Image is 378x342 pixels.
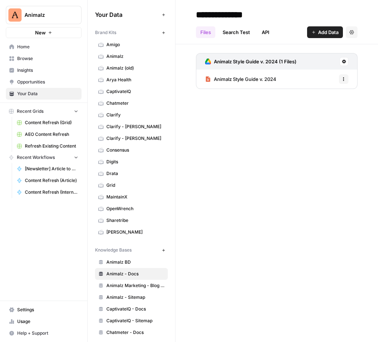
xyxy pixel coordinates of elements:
a: Content Refresh (Article) [14,175,82,186]
span: Your Data [17,90,78,97]
a: Refresh Existing Content [14,140,82,152]
span: Animalz - Sitemap [106,294,165,301]
span: Insights [17,67,78,74]
span: CaptivateIQ - Sitemap [106,317,165,324]
span: OpenWrench [106,205,165,212]
button: Recent Workflows [6,152,82,163]
a: Search Test [218,26,254,38]
button: Recent Grids [6,106,82,117]
a: Digits [95,156,168,168]
button: Help + Support [6,327,82,339]
a: [Newsletter] Article to Newsletter ([PERSON_NAME]) [14,163,82,175]
span: Animalz Marketing - Blog content [106,282,165,289]
a: Home [6,41,82,53]
a: Sharetribe [95,215,168,226]
a: Grid [95,179,168,191]
a: Amigo [95,39,168,51]
a: Animalz (old) [95,62,168,74]
span: Sharetribe [106,217,165,224]
span: Content Refresh (Grid) [25,119,78,126]
span: Brand Kits [95,29,116,36]
span: Add Data [318,29,339,36]
a: CaptivateIQ - Sitemap [95,315,168,327]
span: Recent Workflows [17,154,55,161]
span: Opportunities [17,79,78,85]
a: Content Refresh (Grid) [14,117,82,129]
span: Clarify - [PERSON_NAME] [106,123,165,130]
span: Grid [106,182,165,189]
span: Drata [106,170,165,177]
span: AEO Content Refresh [25,131,78,138]
span: Animalz Style Guide v. 2024 [214,75,276,83]
a: Your Data [6,88,82,100]
span: Animalz (old) [106,65,165,71]
span: Animalz BD [106,259,165,265]
a: Animalz BD [95,256,168,268]
span: Content Refresh (Article) [25,177,78,184]
span: Browse [17,55,78,62]
h3: Animalz Style Guide v. 2024 (1 Files) [214,58,296,65]
a: Files [196,26,215,38]
span: MaintainX [106,194,165,200]
span: CaptivateIQ [106,88,165,95]
span: [PERSON_NAME] [106,229,165,235]
a: Content Refresh (Internal Links & Meta) [14,186,82,198]
a: Drata [95,168,168,179]
span: Animalz - Docs [106,271,165,277]
span: Usage [17,318,78,325]
span: [Newsletter] Article to Newsletter ([PERSON_NAME]) [25,166,78,172]
a: Opportunities [6,76,82,88]
span: CaptivateIQ - Docs [106,306,165,312]
span: Recent Grids [17,108,44,115]
span: Consensus [106,147,165,153]
a: Clarify - [PERSON_NAME] [95,133,168,144]
span: Animalz [24,11,69,19]
span: Animalz [106,53,165,60]
a: Consensus [95,144,168,156]
button: New [6,27,82,38]
span: Settings [17,306,78,313]
a: Arya Health [95,74,168,86]
span: Content Refresh (Internal Links & Meta) [25,189,78,196]
span: Chatmeter - Docs [106,329,165,336]
button: Add Data [307,26,343,38]
a: Usage [6,316,82,327]
span: Refresh Existing Content [25,143,78,149]
a: API [257,26,274,38]
span: Home [17,44,78,50]
a: Insights [6,64,82,76]
a: [PERSON_NAME] [95,226,168,238]
a: Browse [6,53,82,64]
a: Animalz [95,51,168,62]
a: CaptivateIQ [95,86,168,97]
img: Animalz Logo [8,8,22,22]
span: Clarify - [PERSON_NAME] [106,135,165,142]
span: Arya Health [106,77,165,83]
a: Animalz Marketing - Blog content [95,280,168,291]
a: Clarify - [PERSON_NAME] [95,121,168,133]
a: Animalz - Docs [95,268,168,280]
span: Your Data [95,10,159,19]
span: Amigo [106,41,165,48]
button: Workspace: Animalz [6,6,82,24]
a: Animalz Style Guide v. 2024 [205,70,276,89]
span: Digits [106,159,165,165]
a: Animalz - Sitemap [95,291,168,303]
a: OpenWrench [95,203,168,215]
span: Knowledge Bases [95,247,132,253]
a: CaptivateIQ - Docs [95,303,168,315]
span: Help + Support [17,330,78,337]
a: Settings [6,304,82,316]
a: AEO Content Refresh [14,129,82,140]
a: Chatmeter - Docs [95,327,168,338]
a: Clarify [95,109,168,121]
span: New [35,29,46,36]
span: Clarify [106,112,165,118]
span: Chatmeter [106,100,165,107]
a: MaintainX [95,191,168,203]
a: Animalz Style Guide v. 2024 (1 Files) [205,53,296,70]
a: Chatmeter [95,97,168,109]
